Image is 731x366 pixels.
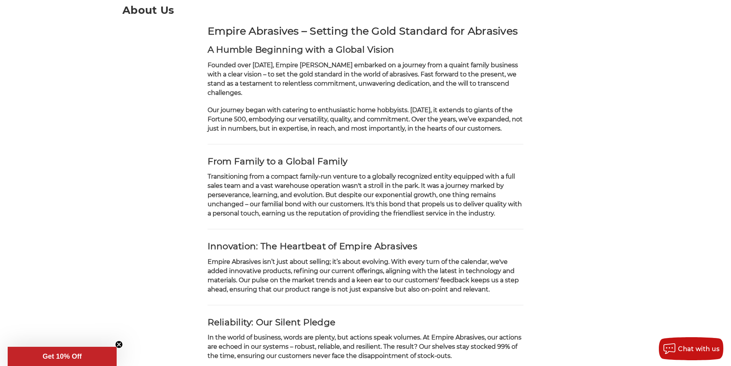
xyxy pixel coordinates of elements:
span: Empire Abrasives isn’t just about selling; it’s about evolving. With every turn of the calendar, ... [208,258,519,293]
button: Chat with us [659,337,723,360]
div: Get 10% OffClose teaser [8,347,117,366]
strong: Empire Abrasives – Setting the Gold Standard for Abrasives [208,25,518,37]
span: Chat with us [678,345,719,353]
button: Close teaser [115,341,123,348]
strong: From Family to a Global Family [208,156,348,167]
strong: Reliability: Our Silent Pledge [208,317,336,328]
span: Founded over [DATE], Empire [PERSON_NAME] embarked on a journey from a quaint family business wit... [208,61,518,96]
h1: About Us [122,5,609,15]
span: Our journey began with catering to enthusiastic home hobbyists. [DATE], it extends to giants of t... [208,106,523,132]
span: Get 10% Off [43,353,82,360]
strong: Innovation: The Heartbeat of Empire Abrasives [208,241,417,252]
span: In the world of business, words are plenty, but actions speak volumes. At Empire Abrasives, our a... [208,334,521,359]
strong: A Humble Beginning with a Global Vision [208,44,394,55]
span: Transitioning from a compact family-run venture to a globally recognized entity equipped with a f... [208,173,522,217]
